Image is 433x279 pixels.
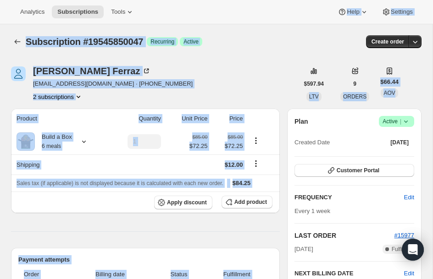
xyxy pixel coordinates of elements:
[394,231,414,240] button: #15977
[150,38,174,45] span: Recurring
[294,208,330,214] span: Every 1 week
[399,190,420,205] button: Edit
[391,8,413,16] span: Settings
[233,180,251,186] span: $84.25
[57,8,98,16] span: Subscriptions
[33,66,151,76] div: [PERSON_NAME] Ferraz
[26,37,143,47] span: Subscription #19545850047
[52,5,104,18] button: Subscriptions
[18,255,272,264] h2: Payment attempts
[20,8,44,16] span: Analytics
[294,193,404,202] h2: FREQUENCY
[347,8,359,16] span: Help
[294,231,394,240] h2: LAST ORDER
[294,269,404,278] h2: NEXT BILLING DATE
[234,198,267,206] span: Add product
[11,35,24,48] button: Subscriptions
[222,196,272,208] button: Add product
[189,142,208,151] span: $72.25
[154,196,212,209] button: Apply discount
[404,269,414,278] button: Edit
[309,93,319,100] span: LTV
[164,109,211,129] th: Unit Price
[380,77,399,87] span: $66.44
[376,5,418,18] button: Settings
[11,109,105,129] th: Product
[228,134,243,140] small: $85.00
[17,180,223,186] span: Sales tax (if applicable) is not displayed because it is calculated with each new order.
[33,79,193,88] span: [EMAIL_ADDRESS][DOMAIN_NAME] · [PHONE_NUMBER]
[11,66,26,81] span: Isabelle Ferraz
[394,232,414,239] a: #15977
[33,92,83,101] button: Product actions
[211,109,246,129] th: Price
[249,159,263,169] button: Shipping actions
[213,142,243,151] span: $72.25
[294,117,308,126] h2: Plan
[35,132,72,151] div: Build a Box
[390,139,409,146] span: [DATE]
[332,5,374,18] button: Help
[383,117,411,126] span: Active
[294,245,313,254] span: [DATE]
[192,134,207,140] small: $85.00
[353,80,356,88] span: 9
[392,246,411,253] span: Fulfilled
[225,161,243,168] span: $12.00
[11,154,105,175] th: Shipping
[69,270,151,279] span: Billing date
[207,270,267,279] span: Fulfillment
[17,132,35,151] img: product img
[42,143,61,149] small: 6 meals
[105,109,163,129] th: Quantity
[400,118,401,125] span: |
[343,93,366,100] span: ORDERS
[366,35,410,48] button: Create order
[304,80,324,88] span: $597.94
[111,8,125,16] span: Tools
[167,199,207,206] span: Apply discount
[402,239,424,261] div: Open Intercom Messenger
[404,193,414,202] span: Edit
[383,90,395,96] span: AOV
[294,138,330,147] span: Created Date
[372,38,404,45] span: Create order
[249,136,263,146] button: Product actions
[294,164,414,177] button: Customer Portal
[385,136,414,149] button: [DATE]
[183,38,199,45] span: Active
[105,5,140,18] button: Tools
[299,77,329,90] button: $597.94
[156,270,201,279] span: Status
[337,167,379,174] span: Customer Portal
[348,77,362,90] button: 9
[15,5,50,18] button: Analytics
